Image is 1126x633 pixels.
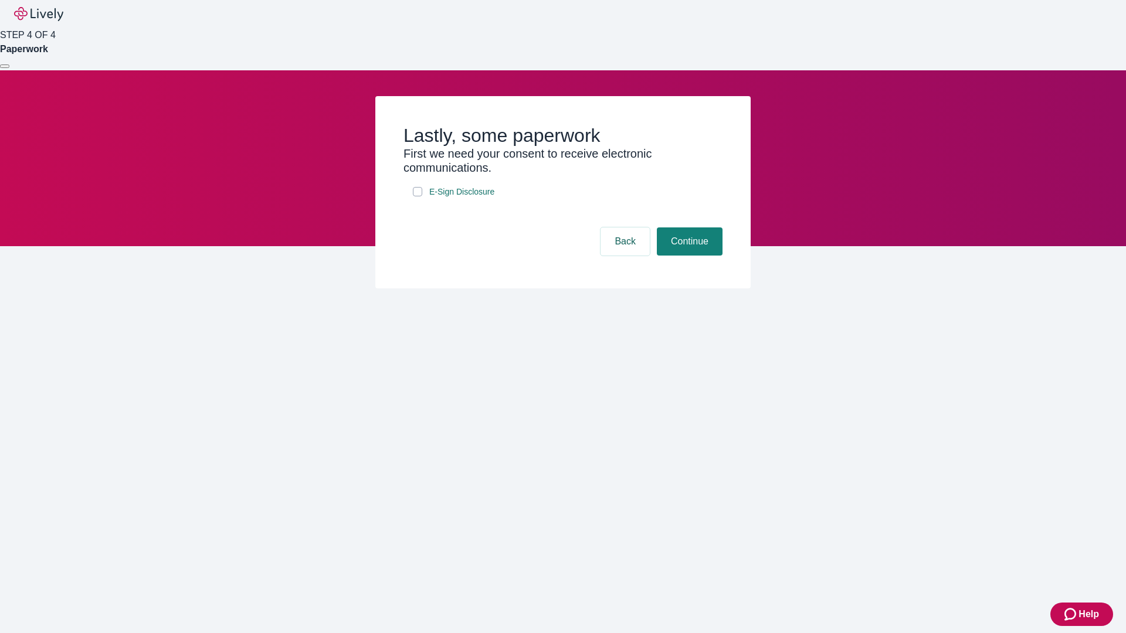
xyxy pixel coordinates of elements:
span: E-Sign Disclosure [429,186,494,198]
svg: Zendesk support icon [1064,607,1078,621]
h2: Lastly, some paperwork [403,124,723,147]
button: Continue [657,227,723,256]
a: e-sign disclosure document [427,185,497,199]
h3: First we need your consent to receive electronic communications. [403,147,723,175]
img: Lively [14,7,63,21]
button: Zendesk support iconHelp [1050,603,1113,626]
button: Back [601,227,650,256]
span: Help [1078,607,1099,621]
